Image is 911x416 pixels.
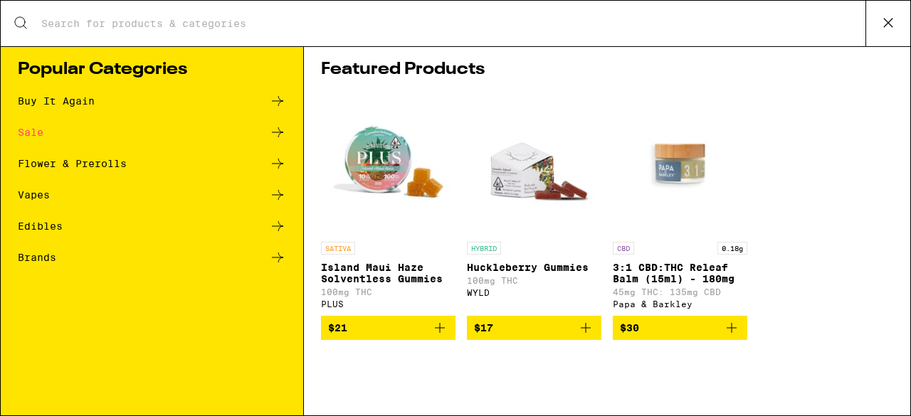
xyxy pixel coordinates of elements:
a: Flower & Prerolls [18,155,286,172]
p: 100mg THC [467,276,601,285]
h1: Popular Categories [18,61,286,78]
div: PLUS [321,299,455,309]
p: 100mg THC [321,287,455,297]
div: WYLD [467,288,601,297]
a: Brands [18,249,286,266]
div: Brands [18,252,56,262]
p: 3:1 CBD:THC Releaf Balm (15ml) - 180mg [613,262,747,284]
a: Open page for Huckleberry Gummies from WYLD [467,92,601,316]
div: Flower & Prerolls [18,159,127,169]
div: Sale [18,127,43,137]
p: SATIVA [321,242,355,255]
span: $17 [474,322,493,334]
div: Edibles [18,221,63,231]
p: CBD [613,242,634,255]
p: 0.18g [717,242,747,255]
img: WYLD - Huckleberry Gummies [467,92,601,235]
div: Buy It Again [18,96,95,106]
span: $21 [328,322,347,334]
p: Island Maui Haze Solventless Gummies [321,262,455,284]
a: Sale [18,124,286,141]
button: Add to bag [613,316,747,340]
a: Open page for 3:1 CBD:THC Releaf Balm (15ml) - 180mg from Papa & Barkley [613,92,747,316]
input: Search for products & categories [41,17,865,30]
p: HYBRID [467,242,501,255]
a: Edibles [18,218,286,235]
img: Papa & Barkley - 3:1 CBD:THC Releaf Balm (15ml) - 180mg [613,92,747,235]
p: Huckleberry Gummies [467,262,601,273]
span: $30 [620,322,639,334]
a: Open page for Island Maui Haze Solventless Gummies from PLUS [321,92,455,316]
div: Vapes [18,190,50,200]
img: PLUS - Island Maui Haze Solventless Gummies [321,92,455,235]
span: Hi. Need any help? [9,10,102,21]
a: Vapes [18,186,286,203]
button: Add to bag [467,316,601,340]
p: 45mg THC: 135mg CBD [613,287,747,297]
button: Add to bag [321,316,455,340]
a: Buy It Again [18,92,286,110]
div: Papa & Barkley [613,299,747,309]
h1: Featured Products [321,61,893,78]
